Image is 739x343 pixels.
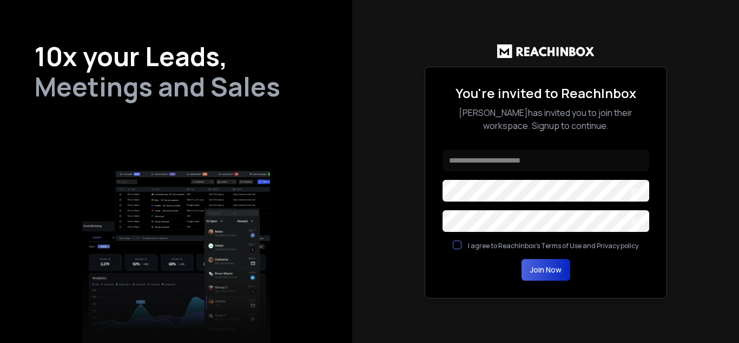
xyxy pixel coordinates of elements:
button: Join Now [522,259,570,281]
h2: You're invited to ReachInbox [443,85,649,102]
label: I agree to ReachInbox's Terms of Use and Privacy policy [468,241,638,250]
h1: 10x your Leads, [35,43,318,69]
h2: Meetings and Sales [35,74,318,100]
p: [PERSON_NAME] has invited you to join their workspace. Signup to continue. [443,106,649,132]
